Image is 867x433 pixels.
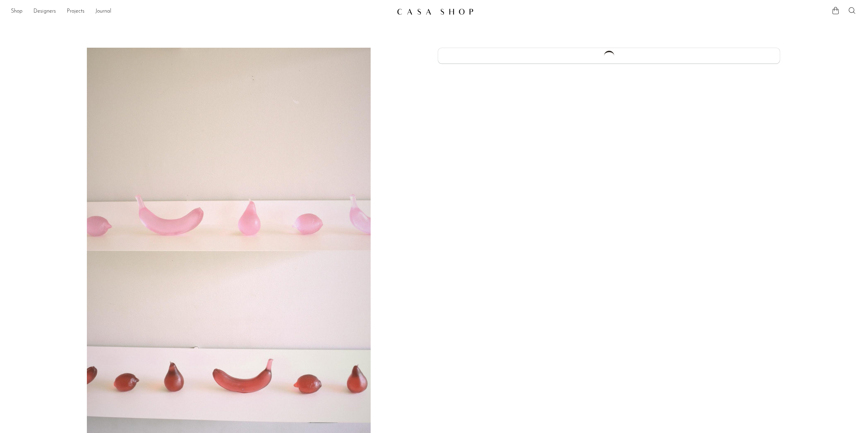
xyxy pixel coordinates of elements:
nav: Desktop navigation [11,6,391,17]
a: Designers [33,7,56,16]
a: Journal [95,7,111,16]
a: Shop [11,7,22,16]
a: Projects [67,7,84,16]
ul: NEW HEADER MENU [11,6,391,17]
